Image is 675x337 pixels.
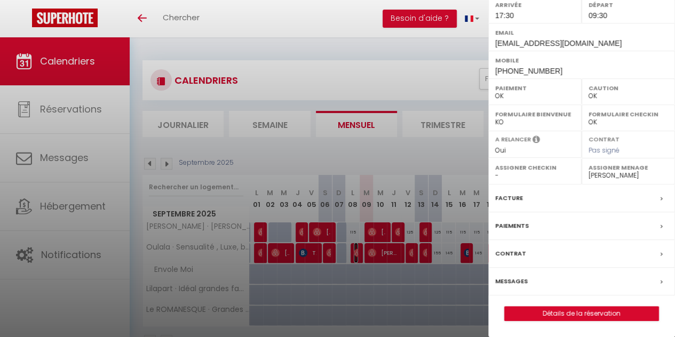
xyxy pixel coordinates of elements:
span: [PHONE_NUMBER] [495,67,562,75]
label: Formulaire Checkin [589,109,668,119]
i: Sélectionner OUI si vous souhaiter envoyer les séquences de messages post-checkout [533,135,540,147]
label: Contrat [495,248,526,259]
button: Ouvrir le widget de chat LiveChat [9,4,41,36]
label: Mobile [495,55,668,66]
span: 09:30 [589,11,607,20]
span: [EMAIL_ADDRESS][DOMAIN_NAME] [495,39,622,47]
label: A relancer [495,135,531,144]
label: Caution [589,83,668,93]
label: Paiements [495,220,529,231]
label: Paiement [495,83,575,93]
label: Formulaire Bienvenue [495,109,575,119]
label: Email [495,27,668,38]
label: Messages [495,276,528,287]
button: Détails de la réservation [504,306,659,321]
label: Facture [495,192,523,204]
label: Assigner Checkin [495,162,575,173]
span: 17:30 [495,11,514,20]
span: Pas signé [589,146,620,155]
label: Contrat [589,135,620,142]
a: Détails de la réservation [505,307,658,320]
label: Assigner Menage [589,162,668,173]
